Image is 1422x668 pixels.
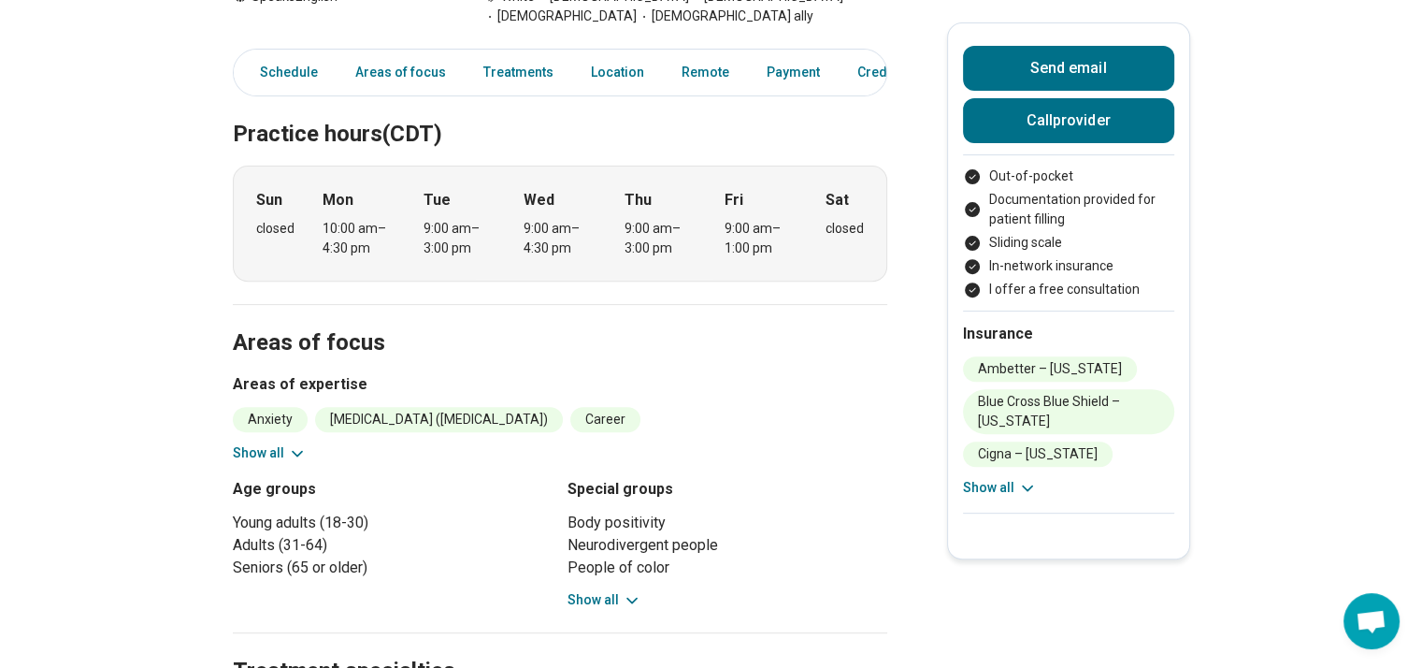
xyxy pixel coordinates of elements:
strong: Sun [256,189,282,211]
button: Send email [963,46,1174,91]
li: Young adults (18-30) [233,512,553,534]
li: Out-of-pocket [963,167,1174,186]
button: Show all [963,478,1037,498]
strong: Wed [524,189,554,211]
strong: Thu [625,189,652,211]
h3: Age groups [233,478,553,501]
a: Schedule [237,53,329,92]
div: closed [256,219,294,239]
li: I offer a free consultation [963,280,1174,299]
div: 10:00 am – 4:30 pm [323,219,395,258]
a: Treatments [472,53,565,92]
div: 9:00 am – 1:00 pm [725,219,797,258]
h3: Areas of expertise [233,373,887,396]
strong: Tue [424,189,451,211]
li: Sliding scale [963,233,1174,253]
strong: Sat [826,189,849,211]
strong: Fri [725,189,743,211]
button: Show all [233,443,307,463]
li: Seniors (65 or older) [233,557,553,579]
h3: Special groups [567,478,887,501]
ul: Payment options [963,167,1174,299]
div: 9:00 am – 3:00 pm [424,219,496,258]
li: Anxiety [233,407,308,432]
div: closed [826,219,864,239]
li: Adults (31-64) [233,534,553,557]
a: Location [580,53,655,92]
li: Neurodivergent people [567,534,887,557]
strong: Mon [323,189,353,211]
span: [DEMOGRAPHIC_DATA] [482,7,637,26]
li: Cigna – [US_STATE] [963,442,1113,467]
span: [DEMOGRAPHIC_DATA] ally [637,7,813,26]
h2: Areas of focus [233,283,887,359]
h2: Insurance [963,323,1174,345]
li: [MEDICAL_DATA] ([MEDICAL_DATA]) [315,407,563,432]
button: Show all [567,590,641,610]
div: 9:00 am – 4:30 pm [524,219,596,258]
a: Areas of focus [344,53,457,92]
a: Remote [670,53,740,92]
li: Body positivity [567,512,887,534]
li: In-network insurance [963,256,1174,276]
div: 9:00 am – 3:00 pm [625,219,697,258]
li: Blue Cross Blue Shield – [US_STATE] [963,389,1174,434]
div: Open chat [1343,593,1400,649]
li: Career [570,407,640,432]
button: Callprovider [963,98,1174,143]
li: People of color [567,557,887,579]
li: Ambetter – [US_STATE] [963,356,1137,382]
div: When does the program meet? [233,166,887,282]
a: Credentials [846,53,940,92]
h2: Practice hours (CDT) [233,74,887,151]
a: Payment [755,53,831,92]
li: Documentation provided for patient filling [963,190,1174,229]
